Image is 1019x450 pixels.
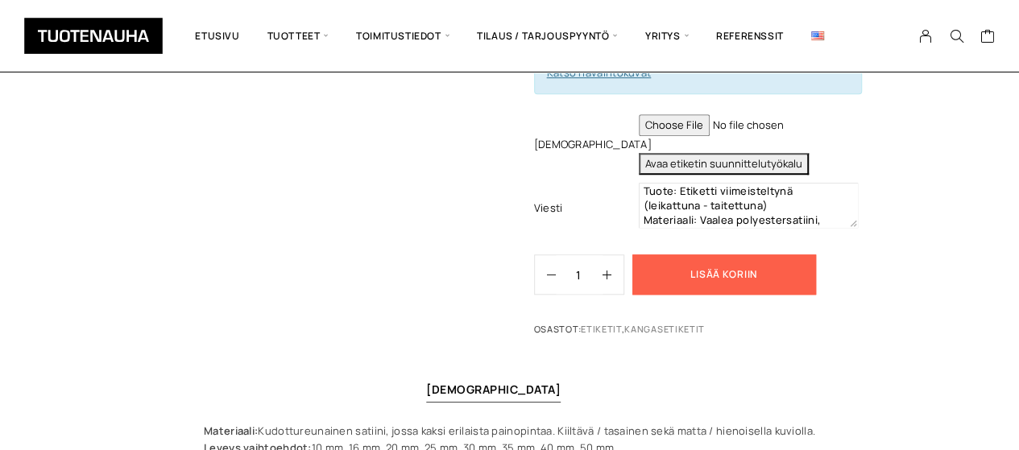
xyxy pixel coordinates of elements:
strong: Materiaali: [204,423,258,438]
a: Cart [980,28,995,47]
a: Kangasetiketit [624,323,705,335]
span: Toimitustiedot [342,12,463,60]
a: Katso havaintokuvat [547,65,652,80]
button: Avaa etiketin suunnittelutyökalu [639,153,809,175]
a: Etiketit [581,323,622,335]
img: English [811,31,824,40]
button: Lisää koriin [632,254,816,295]
label: Viesti [534,200,635,217]
span: Yritys [632,12,702,60]
a: Etusivu [181,12,253,60]
button: Search [941,29,971,43]
label: [DEMOGRAPHIC_DATA] [534,136,635,153]
span: Osastot: , [534,323,746,345]
input: Määrä [556,255,603,294]
a: [DEMOGRAPHIC_DATA] [426,382,561,397]
span: Tuotteet [254,12,342,60]
a: Referenssit [702,12,797,60]
img: Tuotenauha Oy [24,18,163,54]
a: My Account [910,29,942,43]
span: Tilaus / Tarjouspyyntö [463,12,632,60]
